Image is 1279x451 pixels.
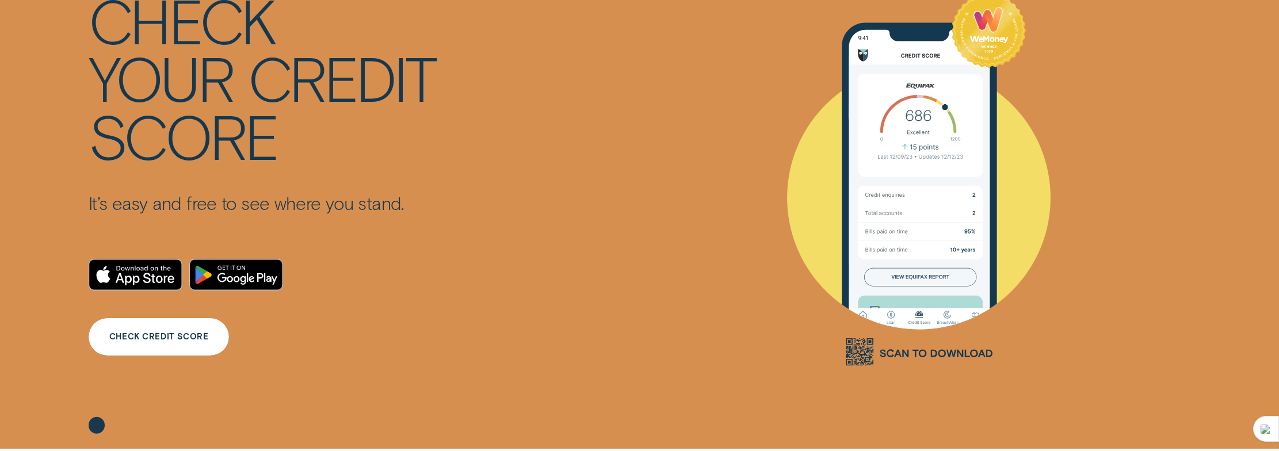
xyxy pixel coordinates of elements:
[89,106,278,164] div: score
[189,259,283,291] a: Android App on Google Play
[248,48,436,106] div: credit
[89,259,182,291] a: Download on the App Store
[89,192,436,214] p: It’s easy and free to see where you stand.
[89,318,229,356] a: CHECK CREDIT SCORE
[109,333,208,341] div: CHECK CREDIT SCORE
[89,48,234,106] div: your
